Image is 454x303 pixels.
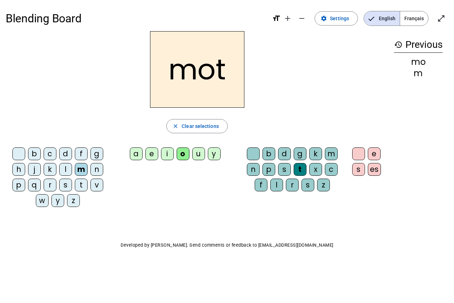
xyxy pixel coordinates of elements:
div: v [90,179,103,191]
div: t [75,179,88,191]
div: s [352,163,365,176]
div: d [59,147,72,160]
div: n [247,163,260,176]
span: English [364,11,400,26]
div: r [44,179,56,191]
div: a [130,147,143,160]
div: mo [394,58,443,66]
mat-icon: history [394,40,403,49]
mat-icon: close [172,123,179,129]
div: h [12,163,25,176]
div: u [192,147,205,160]
div: k [309,147,322,160]
p: Developed by [PERSON_NAME]. Send comments or feedback to [EMAIL_ADDRESS][DOMAIN_NAME] [6,241,448,249]
div: t [294,163,306,176]
div: y [51,194,64,207]
mat-button-toggle-group: Language selection [364,11,428,26]
div: c [44,147,56,160]
div: b [262,147,275,160]
span: Clear selections [182,122,219,130]
button: Settings [315,11,358,26]
div: i [161,147,174,160]
div: d [278,147,291,160]
h1: Blending Board [6,7,266,30]
div: z [67,194,80,207]
mat-icon: add [283,14,292,23]
h3: Previous [394,37,443,53]
div: y [208,147,221,160]
span: Settings [330,14,349,23]
h2: mot [150,31,244,108]
mat-icon: open_in_full [437,14,445,23]
div: e [368,147,381,160]
div: b [28,147,41,160]
div: c [325,163,338,176]
div: m [394,69,443,78]
div: m [75,163,88,176]
div: k [44,163,56,176]
div: s [278,163,291,176]
div: x [309,163,322,176]
div: n [90,163,103,176]
div: p [12,179,25,191]
div: s [301,179,314,191]
div: q [28,179,41,191]
div: o [177,147,189,160]
div: f [75,147,88,160]
span: Français [400,11,428,26]
div: s [59,179,72,191]
div: g [90,147,103,160]
div: e [145,147,158,160]
div: f [255,179,267,191]
button: Clear selections [166,119,228,133]
button: Enter full screen [434,11,448,26]
div: p [262,163,275,176]
mat-icon: settings [321,15,327,22]
div: r [286,179,299,191]
mat-icon: remove [298,14,306,23]
div: m [325,147,338,160]
div: j [28,163,41,176]
div: l [270,179,283,191]
div: g [294,147,306,160]
button: Decrease font size [295,11,309,26]
div: z [317,179,330,191]
mat-icon: format_size [272,14,281,23]
div: l [59,163,72,176]
div: w [36,194,49,207]
div: es [368,163,381,176]
button: Increase font size [281,11,295,26]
